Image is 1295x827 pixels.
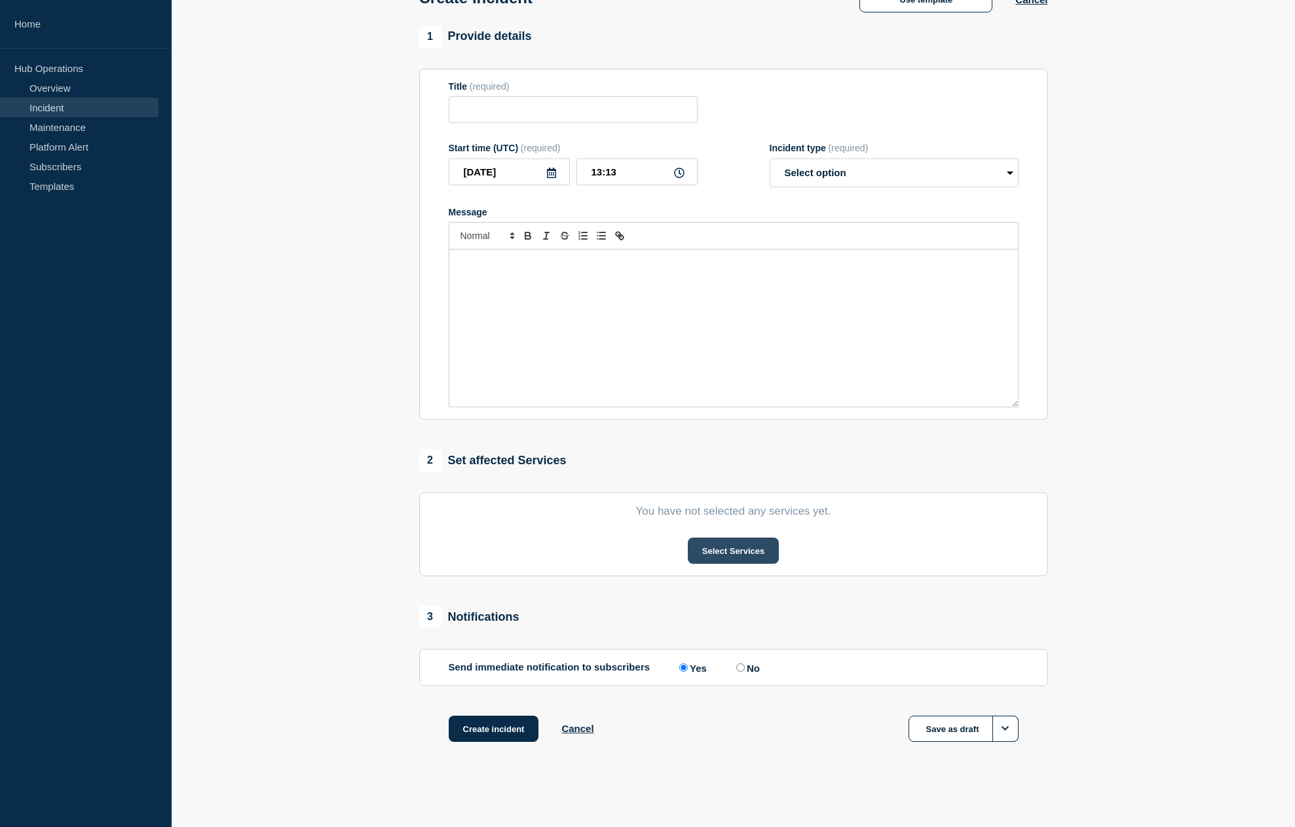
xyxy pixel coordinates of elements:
[909,716,1019,742] button: Save as draft
[449,716,539,742] button: Create incident
[537,228,555,244] button: Toggle italic text
[592,228,610,244] button: Toggle bulleted list
[449,207,1019,217] div: Message
[449,158,570,185] input: YYYY-MM-DD
[992,716,1019,742] button: Options
[419,26,441,48] span: 1
[449,249,1018,407] div: Message
[455,228,519,244] span: Font size
[574,228,592,244] button: Toggle ordered list
[688,538,779,564] button: Select Services
[449,96,698,123] input: Title
[561,723,593,734] button: Cancel
[449,661,650,674] p: Send immediate notification to subscribers
[419,606,519,628] div: Notifications
[419,606,441,628] span: 3
[736,663,745,672] input: No
[449,505,1019,518] p: You have not selected any services yet.
[676,661,707,674] label: Yes
[770,143,1019,153] div: Incident type
[470,81,510,92] span: (required)
[419,449,567,471] div: Set affected Services
[829,143,869,153] span: (required)
[555,228,574,244] button: Toggle strikethrough text
[419,449,441,471] span: 2
[519,228,537,244] button: Toggle bold text
[679,663,688,672] input: Yes
[419,26,532,48] div: Provide details
[449,81,698,92] div: Title
[610,228,629,244] button: Toggle link
[576,158,698,185] input: HH:MM
[733,661,760,674] label: No
[770,158,1019,187] select: Incident type
[521,143,561,153] span: (required)
[449,143,698,153] div: Start time (UTC)
[449,661,1019,674] div: Send immediate notification to subscribers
